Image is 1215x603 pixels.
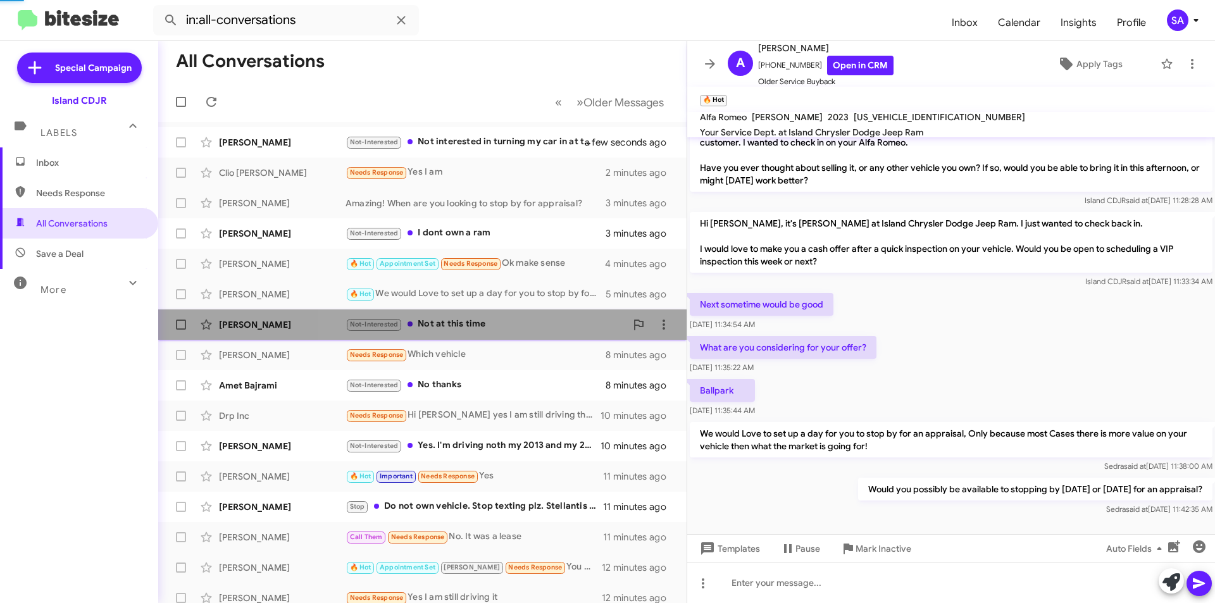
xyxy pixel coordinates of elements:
button: SA [1156,9,1201,31]
div: Yes. I'm driving noth my 2013 and my 2021 and not interested selling either. Thank you [346,438,601,453]
div: Not at this time [346,317,626,332]
span: [US_VEHICLE_IDENTIFICATION_NUMBER] [854,111,1025,123]
span: said at [1126,504,1148,514]
span: 🔥 Hot [350,563,371,571]
div: 8 minutes ago [606,379,676,392]
div: Clio [PERSON_NAME] [219,166,346,179]
span: 🔥 Hot [350,472,371,480]
span: Island CDJR [DATE] 11:33:34 AM [1085,277,1212,286]
span: Sedra [DATE] 11:38:00 AM [1104,461,1212,471]
span: 🔥 Hot [350,290,371,298]
div: No. It was a lease [346,530,603,544]
div: We would Love to set up a day for you to stop by for an appraisal, Only because most Cases there ... [346,287,606,301]
span: Your Service Dept. at Island Chrysler Dodge Jeep Ram [700,127,923,138]
p: Hi [PERSON_NAME], it's [PERSON_NAME] at Island Chrysler Dodge Jeep Ram. I just wanted to check ba... [690,212,1212,273]
span: Needs Response [350,594,404,602]
span: Appointment Set [380,563,435,571]
span: Appointment Set [380,259,435,268]
span: Needs Response [421,472,475,480]
span: Sedra [DATE] 11:42:35 AM [1106,504,1212,514]
div: 4 minutes ago [605,258,676,270]
span: Pause [795,537,820,560]
span: [DATE] 11:35:22 AM [690,363,754,372]
span: Needs Response [444,259,497,268]
span: Stop [350,502,365,511]
span: Not-Interested [350,229,399,237]
span: A [736,53,745,73]
button: Templates [687,537,770,560]
span: 2023 [828,111,849,123]
p: We would Love to set up a day for you to stop by for an appraisal, Only because most Cases there ... [690,422,1212,457]
button: Previous [547,89,570,115]
span: Profile [1107,4,1156,41]
div: a few seconds ago [601,136,676,149]
div: Amet Bajrami [219,379,346,392]
span: More [40,284,66,295]
div: Amazing! When are you looking to stop by for appraisal? [346,197,606,209]
span: Inbox [36,156,144,169]
span: Needs Response [391,533,445,541]
span: Important [380,472,413,480]
span: Apply Tags [1076,53,1123,75]
span: [PERSON_NAME] [444,563,500,571]
div: [PERSON_NAME] [219,440,346,452]
button: Apply Tags [1025,53,1154,75]
div: [PERSON_NAME] [219,531,346,544]
span: » [576,94,583,110]
span: Needs Response [350,411,404,420]
div: [PERSON_NAME] [219,349,346,361]
span: [DATE] 11:35:44 AM [690,406,755,415]
a: Insights [1050,4,1107,41]
span: Island CDJR [DATE] 11:28:28 AM [1085,196,1212,205]
span: Auto Fields [1106,537,1167,560]
span: Labels [40,127,77,139]
span: Not-Interested [350,320,399,328]
a: Calendar [988,4,1050,41]
span: Older Service Buyback [758,75,894,88]
div: Hi [PERSON_NAME] yes I am still driving them [346,408,601,423]
div: 11 minutes ago [603,470,676,483]
span: Needs Response [508,563,562,571]
span: Save a Deal [36,247,84,260]
span: said at [1126,196,1148,205]
a: Open in CRM [827,56,894,75]
span: Call Them [350,533,383,541]
a: Inbox [942,4,988,41]
span: said at [1126,277,1149,286]
a: Special Campaign [17,53,142,83]
div: SA [1167,9,1188,31]
p: Ballpark [690,379,755,402]
p: What are you considering for your offer? [690,336,876,359]
div: [PERSON_NAME] [219,561,346,574]
div: Do not own vehicle. Stop texting plz. Stellantis is trash [346,499,603,514]
button: Mark Inactive [830,537,921,560]
div: 11 minutes ago [603,500,676,513]
div: [PERSON_NAME] [219,227,346,240]
div: [PERSON_NAME] [219,288,346,301]
input: Search [153,5,419,35]
div: Island CDJR [52,94,107,107]
span: Needs Response [36,187,144,199]
span: [PERSON_NAME] [758,40,894,56]
span: Needs Response [350,168,404,177]
div: You guys won't give me what I am asking for it so please take me off the callers list [346,560,602,575]
span: Alfa Romeo [700,111,747,123]
span: « [555,94,562,110]
p: Hi [PERSON_NAME] it's [PERSON_NAME] at Island Chrysler Dodge Jeep Ram. Thanks again for being our... [690,118,1212,192]
p: Next sometime would be good [690,293,833,316]
button: Pause [770,537,830,560]
div: Which vehicle [346,347,606,362]
div: Ok make sense [346,256,605,271]
div: 3 minutes ago [606,227,676,240]
p: Would you possibly be available to stopping by [DATE] or [DATE] for an appraisal? [858,478,1212,500]
div: Yes [346,469,603,483]
span: Mark Inactive [856,537,911,560]
span: Not-Interested [350,138,399,146]
div: [PERSON_NAME] [219,318,346,331]
span: Older Messages [583,96,664,109]
span: [PERSON_NAME] [752,111,823,123]
div: [PERSON_NAME] [219,500,346,513]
